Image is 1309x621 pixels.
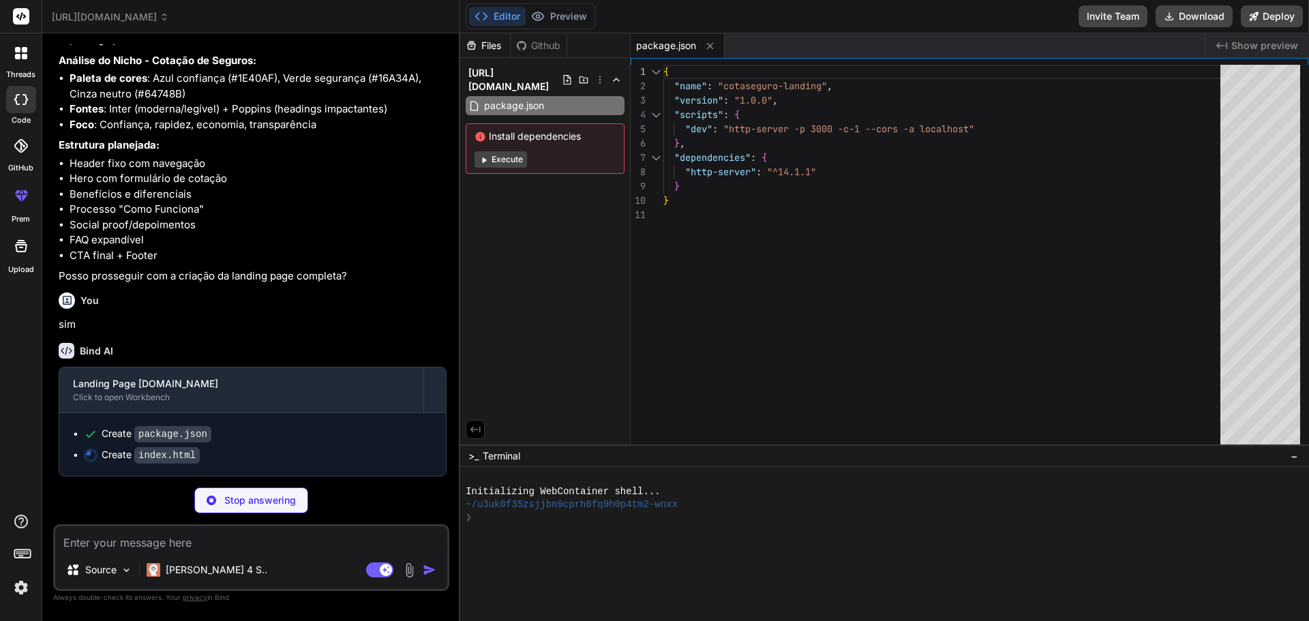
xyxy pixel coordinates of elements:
[12,213,30,225] label: prem
[751,151,756,164] span: :
[674,151,751,164] span: "dependencies"
[59,138,160,151] strong: Estrutura planejada:
[1231,39,1298,52] span: Show preview
[121,564,132,576] img: Pick Models
[631,179,646,194] div: 9
[70,217,447,233] li: Social proof/depoimentos
[663,65,669,78] span: {
[466,511,472,524] span: ❯
[8,162,33,174] label: GitHub
[70,71,447,102] li: : Azul confiança (#1E40AF), Verde segurança (#16A34A), Cinza neutro (#64748B)
[511,39,567,52] div: Github
[70,102,104,115] strong: Fontes
[70,156,447,172] li: Header fixo com navegação
[423,563,436,577] img: icon
[70,171,447,187] li: Hero com formulário de cotação
[647,151,665,165] div: Click to collapse the range.
[35,35,195,46] div: [PERSON_NAME]: [DOMAIN_NAME]
[723,108,729,121] span: :
[70,117,447,133] li: : Confiança, rapidez, economia, transparência
[631,165,646,179] div: 8
[631,93,646,108] div: 3
[707,80,712,92] span: :
[483,449,520,463] span: Terminal
[159,80,219,89] div: Palavras-chave
[647,108,665,122] div: Click to collapse the range.
[166,563,267,577] p: [PERSON_NAME] 4 S..
[631,108,646,122] div: 4
[70,102,447,117] li: : Inter (moderna/legível) + Poppins (headings impactantes)
[734,108,740,121] span: {
[526,7,592,26] button: Preview
[663,194,669,207] span: }
[57,79,67,90] img: tab_domain_overview_orange.svg
[73,377,410,391] div: Landing Page [DOMAIN_NAME]
[183,593,207,601] span: privacy
[80,294,99,307] h6: You
[712,123,718,135] span: :
[685,123,712,135] span: "dev"
[59,317,447,333] p: sim
[483,97,545,114] span: package.json
[647,65,665,79] div: Click to collapse the range.
[723,94,729,106] span: :
[22,35,33,46] img: website_grey.svg
[674,94,723,106] span: "version"
[674,108,723,121] span: "scripts"
[718,80,827,92] span: "cotaseguro-landing"
[631,208,646,222] div: 11
[468,66,562,93] span: [URL][DOMAIN_NAME]
[475,130,616,143] span: Install dependencies
[475,151,527,168] button: Execute
[38,22,67,33] div: v 4.0.25
[70,248,447,264] li: CTA final + Footer
[772,94,778,106] span: ,
[756,166,762,178] span: :
[70,72,147,85] strong: Paleta de cores
[460,39,510,52] div: Files
[734,94,772,106] span: "1.0.0"
[723,123,974,135] span: "http-server -p 3000 -c-1 --cors -a localhost"
[1291,449,1298,463] span: −
[85,563,117,577] p: Source
[73,392,410,403] div: Click to open Workbench
[631,136,646,151] div: 6
[72,80,104,89] div: Domínio
[674,137,680,149] span: }
[685,166,756,178] span: "http-server"
[59,269,447,284] p: Posso prosseguir com a criação da landing page completa?
[1241,5,1303,27] button: Deploy
[827,80,832,92] span: ,
[70,232,447,248] li: FAQ expandível
[631,65,646,79] div: 1
[134,426,211,442] code: package.json
[70,187,447,202] li: Benefícios e diferenciais
[1156,5,1233,27] button: Download
[631,151,646,165] div: 7
[224,494,296,507] p: Stop answering
[402,562,417,578] img: attachment
[59,54,256,67] strong: Análise do Nicho - Cotação de Seguros:
[102,427,211,441] div: Create
[80,344,113,358] h6: Bind AI
[762,151,767,164] span: {
[680,137,685,149] span: ,
[631,79,646,93] div: 2
[674,80,707,92] span: "name"
[1079,5,1147,27] button: Invite Team
[102,448,200,462] div: Create
[466,485,661,498] span: Initializing WebContainer shell...
[144,79,155,90] img: tab_keywords_by_traffic_grey.svg
[59,367,423,412] button: Landing Page [DOMAIN_NAME]Click to open Workbench
[631,122,646,136] div: 5
[469,7,526,26] button: Editor
[468,449,479,463] span: >_
[1288,445,1301,467] button: −
[767,166,816,178] span: "^14.1.1"
[22,22,33,33] img: logo_orange.svg
[6,69,35,80] label: threads
[70,202,447,217] li: Processo "Como Funciona"
[674,180,680,192] span: }
[147,563,160,577] img: Claude 4 Sonnet
[631,194,646,208] div: 10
